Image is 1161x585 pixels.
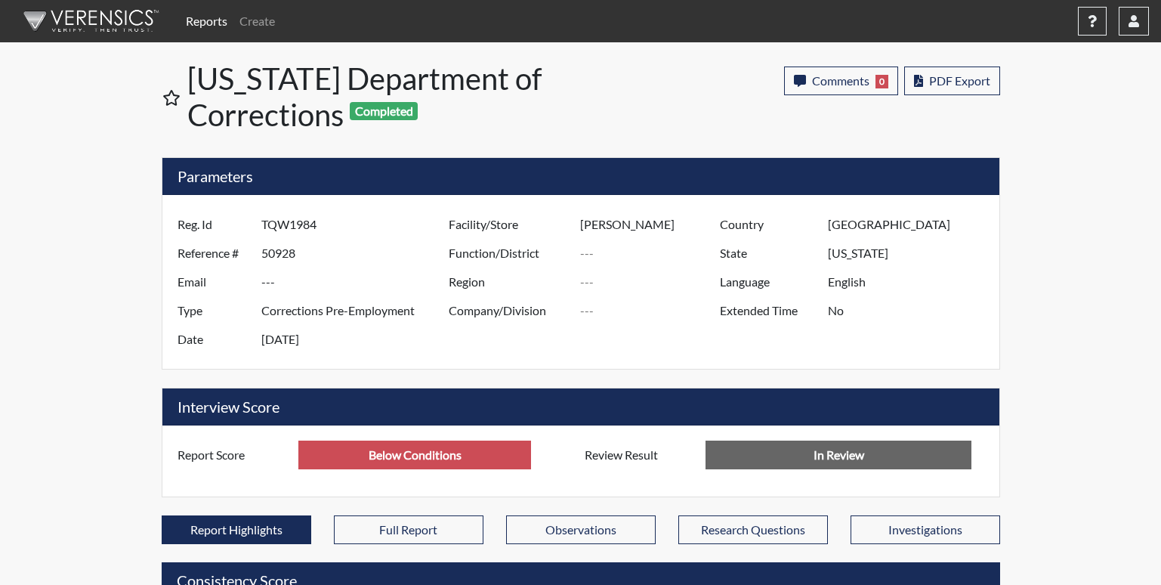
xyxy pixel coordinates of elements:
[166,239,261,268] label: Reference #
[828,268,995,296] input: ---
[812,73,869,88] span: Comments
[904,67,1000,95] button: PDF Export
[580,210,724,239] input: ---
[261,210,452,239] input: ---
[261,296,452,325] input: ---
[828,210,995,239] input: ---
[233,6,281,36] a: Create
[166,325,261,354] label: Date
[506,515,656,544] button: Observations
[166,441,299,469] label: Report Score
[162,158,999,195] h5: Parameters
[437,296,581,325] label: Company/Division
[298,441,531,469] input: ---
[166,268,261,296] label: Email
[706,441,971,469] input: No Decision
[929,73,990,88] span: PDF Export
[709,210,828,239] label: Country
[261,325,452,354] input: ---
[828,296,995,325] input: ---
[828,239,995,268] input: ---
[580,239,724,268] input: ---
[334,515,483,544] button: Full Report
[437,210,581,239] label: Facility/Store
[180,6,233,36] a: Reports
[784,67,898,95] button: Comments0
[166,296,261,325] label: Type
[166,210,261,239] label: Reg. Id
[580,296,724,325] input: ---
[709,239,828,268] label: State
[187,60,582,133] h1: [US_STATE] Department of Corrections
[678,515,828,544] button: Research Questions
[580,268,724,296] input: ---
[709,268,828,296] label: Language
[875,75,888,88] span: 0
[437,239,581,268] label: Function/District
[437,268,581,296] label: Region
[350,102,418,120] span: Completed
[851,515,1000,544] button: Investigations
[162,388,999,426] h5: Interview Score
[709,296,828,325] label: Extended Time
[261,268,452,296] input: ---
[261,239,452,268] input: ---
[162,515,311,544] button: Report Highlights
[573,441,706,469] label: Review Result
